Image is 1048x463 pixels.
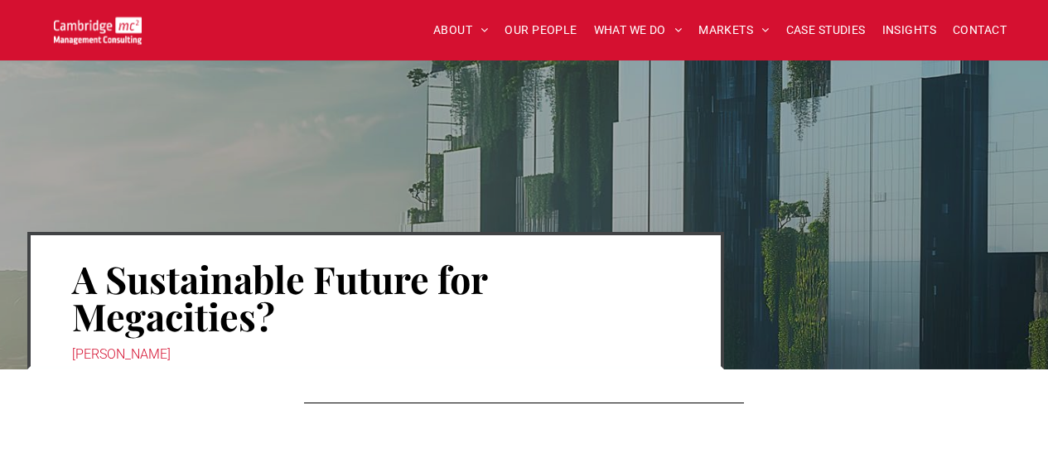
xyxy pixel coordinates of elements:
[72,258,679,336] h1: A Sustainable Future for Megacities?
[425,17,497,43] a: ABOUT
[54,19,142,36] a: Your Business Transformed | Cambridge Management Consulting
[690,17,777,43] a: MARKETS
[778,17,874,43] a: CASE STUDIES
[874,17,944,43] a: INSIGHTS
[496,17,585,43] a: OUR PEOPLE
[944,17,1015,43] a: CONTACT
[586,17,691,43] a: WHAT WE DO
[72,343,679,366] div: [PERSON_NAME]
[54,17,142,44] img: Go to Homepage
